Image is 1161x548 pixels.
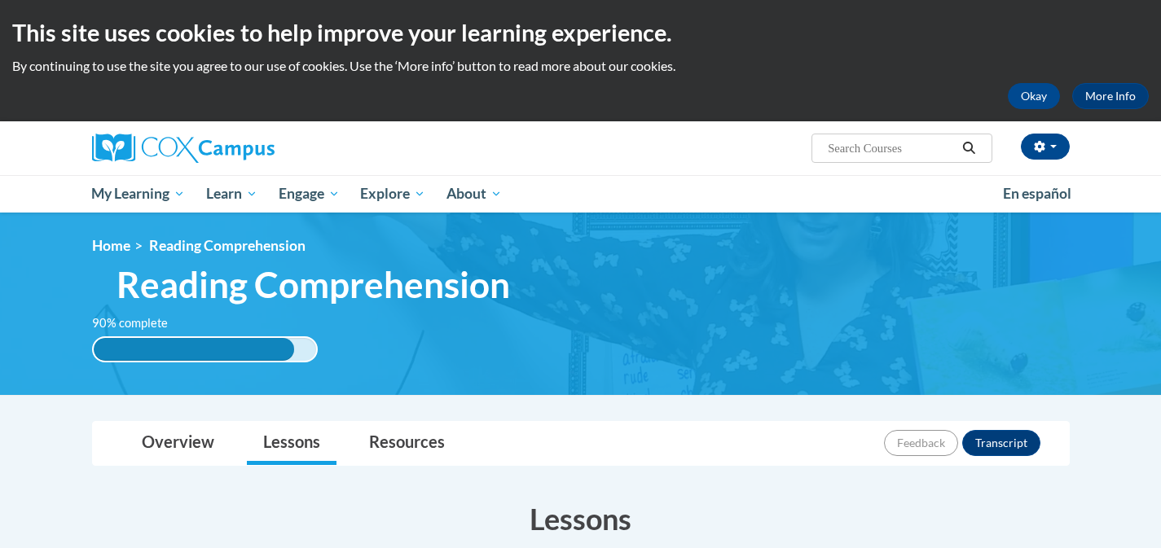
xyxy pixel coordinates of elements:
div: Main menu [68,175,1094,213]
p: By continuing to use the site you agree to our use of cookies. Use the ‘More info’ button to read... [12,57,1149,75]
label: 90% complete [92,314,186,332]
button: Search [957,138,981,158]
input: Search Courses [826,138,957,158]
a: My Learning [81,175,196,213]
h2: This site uses cookies to help improve your learning experience. [12,16,1149,49]
a: Learn [196,175,268,213]
a: Resources [353,422,461,465]
button: Transcript [962,430,1040,456]
a: Overview [125,422,231,465]
span: Reading Comprehension [117,263,510,306]
a: En español [992,177,1082,211]
span: Explore [360,184,425,204]
a: About [436,175,512,213]
a: Home [92,237,130,254]
span: Engage [279,184,340,204]
span: Reading Comprehension [149,237,306,254]
span: About [446,184,502,204]
a: Cox Campus [92,134,402,163]
button: Feedback [884,430,958,456]
span: My Learning [91,184,185,204]
button: Okay [1008,83,1060,109]
h3: Lessons [92,498,1070,539]
div: 90% complete [94,338,294,361]
a: Lessons [247,422,336,465]
a: Explore [350,175,436,213]
img: Cox Campus [92,134,275,163]
a: Engage [268,175,350,213]
span: En español [1003,185,1071,202]
button: Account Settings [1021,134,1070,160]
a: More Info [1072,83,1149,109]
span: Learn [206,184,257,204]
